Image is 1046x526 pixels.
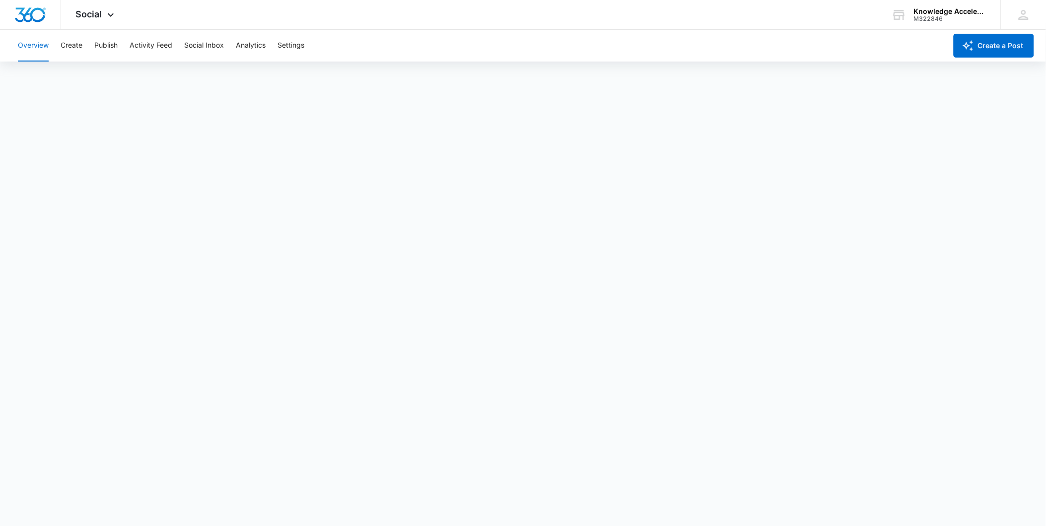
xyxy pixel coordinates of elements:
[61,30,82,62] button: Create
[914,15,986,22] div: account id
[236,30,266,62] button: Analytics
[278,30,304,62] button: Settings
[130,30,172,62] button: Activity Feed
[914,7,986,15] div: account name
[94,30,118,62] button: Publish
[76,9,102,19] span: Social
[184,30,224,62] button: Social Inbox
[18,30,49,62] button: Overview
[954,34,1034,58] button: Create a Post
